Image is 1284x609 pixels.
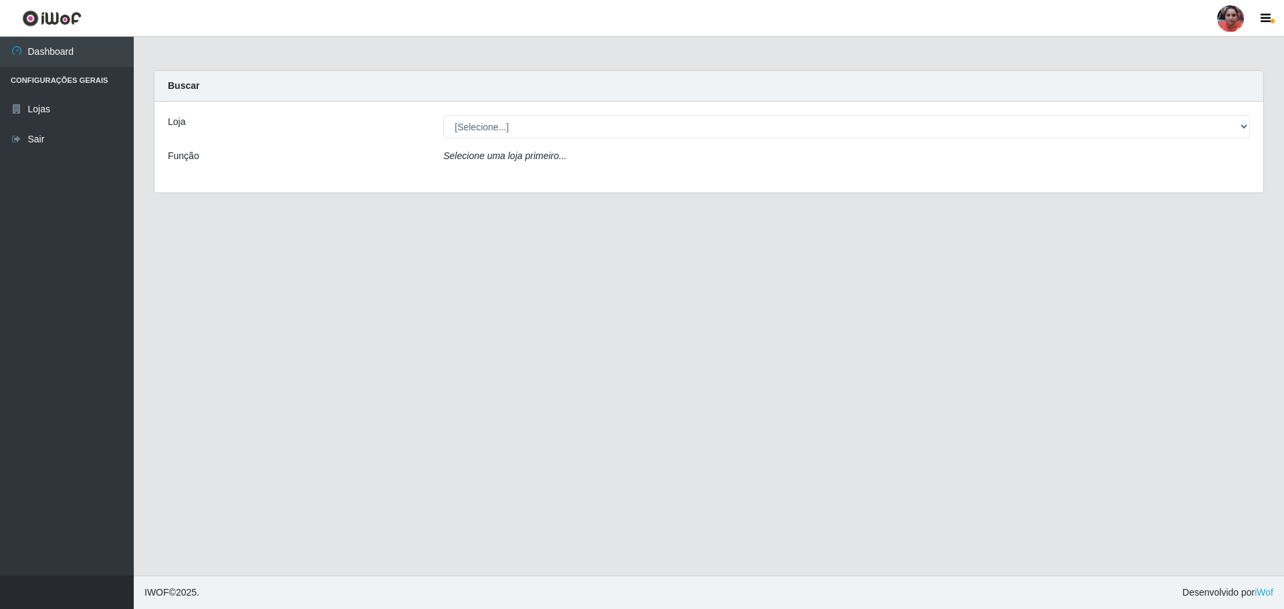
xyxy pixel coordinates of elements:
[1182,586,1273,600] span: Desenvolvido por
[144,586,199,600] span: © 2025 .
[1255,587,1273,598] a: iWof
[168,149,199,163] label: Função
[144,587,169,598] span: IWOF
[22,10,82,27] img: CoreUI Logo
[168,115,185,129] label: Loja
[443,150,566,161] i: Selecione uma loja primeiro...
[168,80,199,91] strong: Buscar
